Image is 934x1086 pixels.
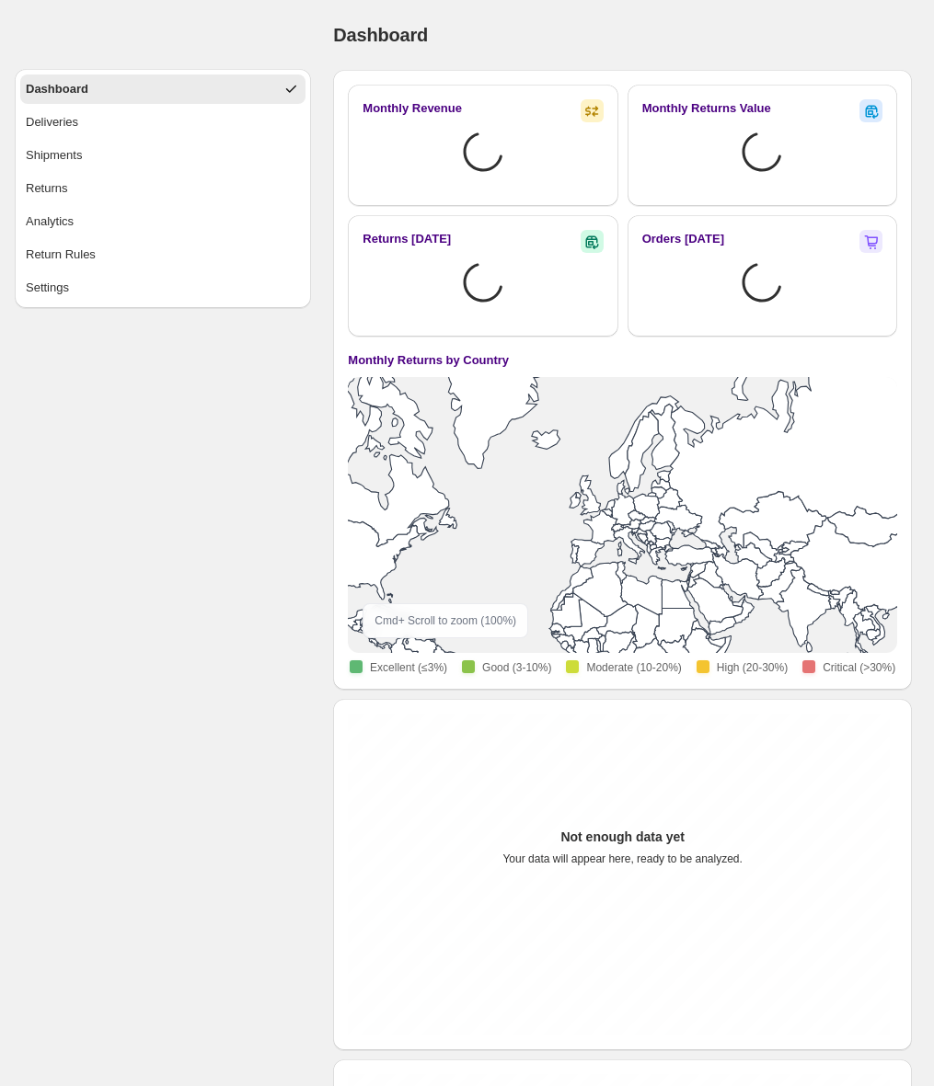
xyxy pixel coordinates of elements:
[363,230,451,248] h2: Returns [DATE]
[26,179,68,198] div: Returns
[26,80,88,98] div: Dashboard
[26,146,82,165] div: Shipments
[20,141,306,170] button: Shipments
[482,660,551,675] span: Good (3-10%)
[717,660,788,675] span: High (20-30%)
[20,240,306,269] button: Return Rules
[20,108,306,137] button: Deliveries
[26,113,78,131] div: Deliveries
[20,273,306,303] button: Settings
[20,207,306,236] button: Analytics
[370,660,447,675] span: Excellent (≤3%)
[586,660,681,675] span: Moderate (10-20%)
[642,230,724,248] h2: Orders [DATE]
[363,99,462,118] h2: Monthly Revenue
[20,174,306,203] button: Returns
[26,212,74,231] div: Analytics
[348,351,509,370] h4: Monthly Returns by Country
[26,246,96,264] div: Return Rules
[823,660,895,675] span: Critical (>30%)
[363,603,528,638] div: Cmd + Scroll to zoom ( 100 %)
[333,25,428,45] span: Dashboard
[20,74,306,104] button: Dashboard
[642,99,771,118] h2: Monthly Returns Value
[26,279,69,297] div: Settings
